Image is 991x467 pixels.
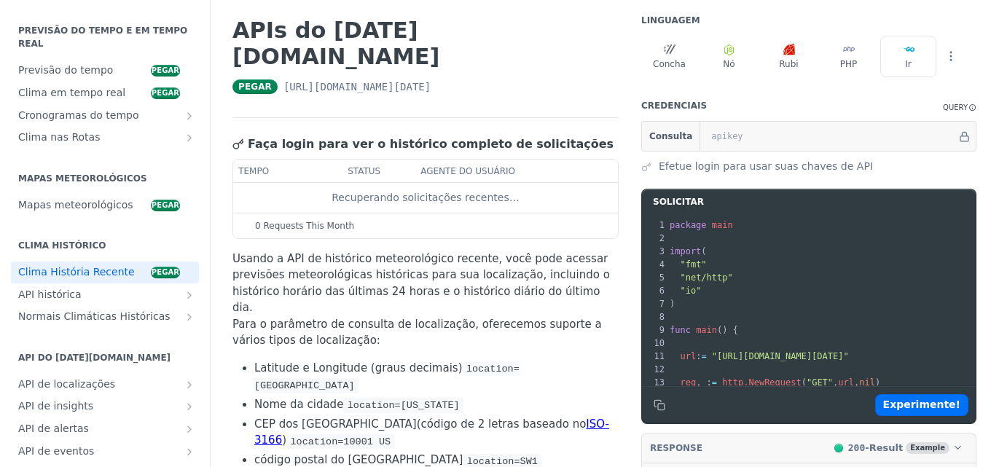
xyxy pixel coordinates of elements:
[670,246,701,256] span: import
[18,310,171,322] font: Normais Climáticas Históricas
[642,363,667,376] div: 12
[254,364,520,391] span: location=[GEOGRAPHIC_DATA]
[417,417,587,431] font: (código de 2 letras baseado no
[957,129,972,144] button: Hide
[670,220,707,230] span: package
[670,325,691,335] span: func
[848,441,903,455] div: - Result
[254,453,463,466] font: código postal do [GEOGRAPHIC_DATA]
[11,127,199,149] a: Clima nas RotasMostrar subpáginas para Clima em Rotas
[649,441,703,455] button: RESPONSE
[820,36,877,77] button: PHP
[11,82,199,104] a: Clima em tempo realpegar
[232,138,244,150] svg: Chave
[704,122,957,151] input: apikey
[467,455,538,466] span: location=SW1
[184,311,195,323] button: Mostrar subpáginas para Normais Climáticas Históricas
[283,79,431,94] span: https://api.tomorrow.io/v4/weather/history/recent
[11,284,199,306] a: API históricaMostrar subpáginas para API Histórica
[944,50,957,63] svg: More ellipsis
[642,271,667,284] div: 5
[807,377,833,388] span: "GET"
[184,289,195,301] button: Mostrar subpáginas para API Histórica
[254,398,343,411] font: Nome da cidade
[906,442,949,454] span: Example
[875,394,968,416] button: Experimente!
[748,377,801,388] span: NewRequest
[11,105,199,127] a: Cronogramas do tempoMostrar subpáginas para Cronogramas do Tempo
[642,258,667,271] div: 4
[18,400,93,412] font: API de insights
[152,268,179,276] font: pegar
[880,36,936,77] button: Ir
[184,110,195,122] button: Mostrar subpáginas para Cronogramas do Tempo
[940,45,962,67] button: Mais idiomas
[18,289,82,300] font: API histórica
[712,351,849,361] span: "[URL][DOMAIN_NAME][DATE]"
[18,445,94,457] font: API de eventos
[11,396,199,417] a: API de insightsMostrar subpáginas para Insights API
[18,109,139,121] font: Cronogramas do tempo
[18,64,113,76] font: Previsão do tempo
[642,297,667,310] div: 7
[11,60,199,82] a: Previsão do tempopegar
[642,376,667,389] div: 13
[348,165,380,176] font: status
[641,101,707,111] font: Credenciais
[283,81,431,93] font: [URL][DOMAIN_NAME][DATE]
[18,173,147,184] font: Mapas meteorológicos
[859,377,875,388] span: nil
[761,36,817,77] button: Rubi
[184,401,195,412] button: Mostrar subpáginas para Insights API
[779,59,798,69] font: Rubi
[255,219,354,232] span: 0 Requests This Month
[420,165,515,176] font: agente do usuário
[254,361,463,374] font: Latitude e Longitude (graus decimais)
[254,417,417,431] font: CEP dos [GEOGRAPHIC_DATA]
[18,25,187,49] font: Previsão do tempo e em tempo real
[642,337,667,350] div: 10
[184,446,195,458] button: Mostrar subpáginas para API de eventos
[238,165,269,176] font: tempo
[642,232,667,245] div: 2
[848,442,865,453] span: 200
[290,436,391,447] span: location=10001 US
[238,82,272,92] font: pegar
[282,433,286,447] font: )
[18,131,100,143] font: Clima nas Rotas
[332,192,519,203] font: Recuperando solicitações recentes…
[184,379,195,391] button: Mostrar subpáginas para API de locais
[670,351,849,361] span: :
[943,102,976,113] div: QueryInformation
[840,59,858,69] font: PHP
[11,374,199,396] a: API de localizaçõesMostrar subpáginas para API de locais
[943,102,968,113] div: Query
[680,272,732,283] span: "net/http"
[696,325,717,335] span: main
[712,377,717,388] span: =
[348,400,460,411] span: location=[US_STATE]
[642,310,667,323] div: 8
[659,159,873,174] a: Efetue login para usar suas chaves de API
[642,122,700,151] button: Consulta
[641,36,697,77] button: Concha
[883,399,960,410] font: Experimente!
[701,36,757,77] button: Nó
[232,17,440,69] font: APIs do [DATE][DOMAIN_NAME]
[18,353,171,363] font: API do [DATE][DOMAIN_NAME]
[905,59,911,69] font: Ir
[642,284,667,297] div: 6
[653,59,686,69] font: Concha
[680,286,701,296] span: "io"
[642,219,667,232] div: 1
[18,240,106,251] font: Clima histórico
[641,15,700,25] font: Linguagem
[18,199,133,211] font: Mapas meteorológicos
[11,262,199,283] a: Clima História Recentepegar
[649,131,692,141] font: Consulta
[152,66,179,74] font: pegar
[834,444,843,452] span: 200
[248,137,614,151] font: Faça login para ver o histórico completo de solicitações
[184,132,195,144] button: Mostrar subpáginas para Clima em Rotas
[152,89,179,97] font: pegar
